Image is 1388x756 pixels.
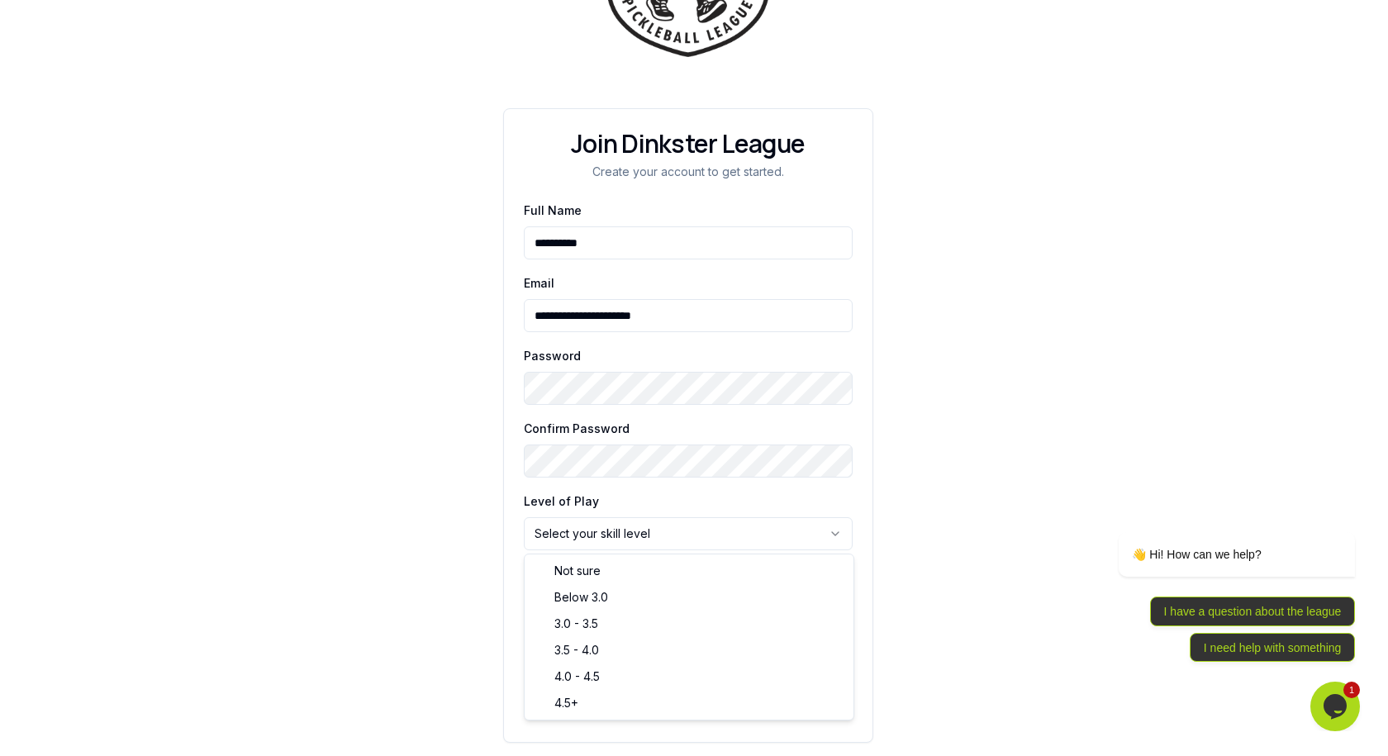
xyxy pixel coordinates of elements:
[1066,402,1363,673] iframe: chat widget
[554,616,598,632] span: 3.0 - 3.5
[554,642,599,659] span: 3.5 - 4.0
[554,589,608,606] span: Below 3.0
[554,668,600,685] span: 4.0 - 4.5
[554,563,601,579] span: Not sure
[554,695,578,711] span: 4.5+
[1310,682,1363,731] iframe: chat widget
